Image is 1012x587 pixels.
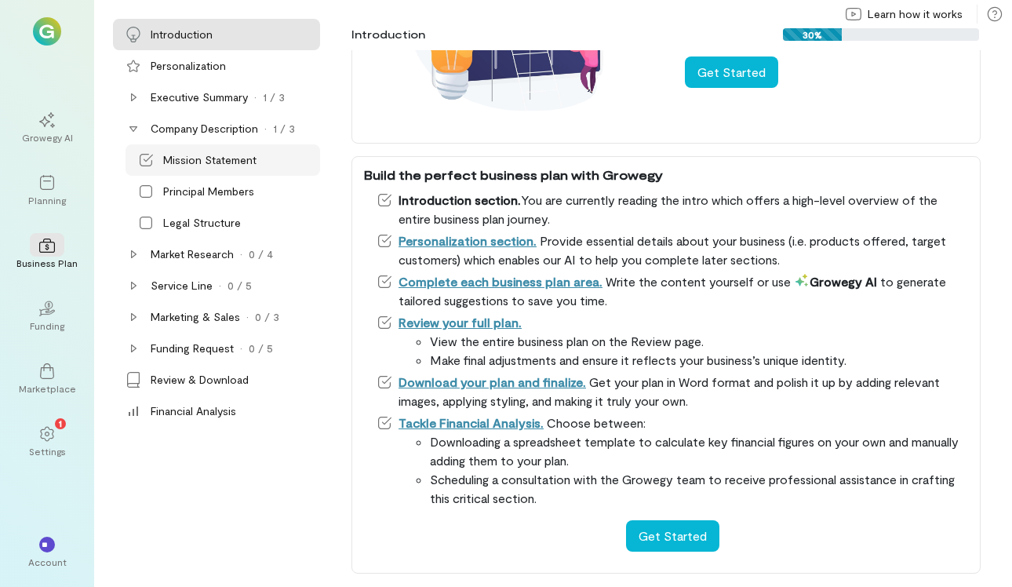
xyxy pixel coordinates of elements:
[228,278,252,293] div: 0 / 5
[263,89,285,105] div: 1 / 3
[430,351,968,370] li: Make final adjustments and ensure it reflects your business’s unique identity.
[151,309,240,325] div: Marketing & Sales
[29,445,66,458] div: Settings
[626,520,719,552] button: Get Started
[430,432,968,470] li: Downloading a spreadsheet template to calculate key financial figures on your own and manually ad...
[59,416,62,430] span: 1
[151,89,248,105] div: Executive Summary
[19,225,75,282] a: Business Plan
[794,274,877,289] span: Growegy AI
[868,6,963,22] span: Learn how it works
[254,89,257,105] div: ·
[28,194,66,206] div: Planning
[163,152,257,168] div: Mission Statement
[19,100,75,156] a: Growegy AI
[163,215,241,231] div: Legal Structure
[240,341,242,356] div: ·
[240,246,242,262] div: ·
[399,192,521,207] span: Introduction section.
[163,184,254,199] div: Principal Members
[19,382,76,395] div: Marketplace
[151,278,213,293] div: Service Line
[377,232,968,269] li: Provide essential details about your business (i.e. products offered, target customers) which ena...
[19,162,75,219] a: Planning
[151,58,226,74] div: Personalization
[364,166,968,184] div: Build the perfect business plan with Growegy
[399,233,537,248] a: Personalization section.
[19,288,75,345] a: Funding
[151,341,234,356] div: Funding Request
[22,131,73,144] div: Growegy AI
[430,332,968,351] li: View the entire business plan on the Review page.
[377,272,968,310] li: Write the content yourself or use to generate tailored suggestions to save you time.
[377,373,968,410] li: Get your plan in Word format and polish it up by adding relevant images, applying styling, and ma...
[399,315,522,330] a: Review your full plan.
[255,309,279,325] div: 0 / 3
[430,470,968,508] li: Scheduling a consultation with the Growegy team to receive professional assistance in crafting th...
[151,27,213,42] div: Introduction
[249,341,273,356] div: 0 / 5
[151,246,234,262] div: Market Research
[377,191,968,228] li: You are currently reading the intro which offers a high-level overview of the entire business pla...
[19,351,75,407] a: Marketplace
[351,27,425,42] div: Introduction
[249,246,273,262] div: 0 / 4
[16,257,78,269] div: Business Plan
[377,414,968,508] li: Choose between:
[246,309,249,325] div: ·
[399,415,544,430] a: Tackle Financial Analysis.
[219,278,221,293] div: ·
[399,274,602,289] a: Complete each business plan area.
[151,121,258,137] div: Company Description
[273,121,295,137] div: 1 / 3
[264,121,267,137] div: ·
[685,57,778,88] button: Get Started
[151,403,236,419] div: Financial Analysis
[399,374,586,389] a: Download your plan and finalize.
[151,372,249,388] div: Review & Download
[19,414,75,470] a: Settings
[30,319,64,332] div: Funding
[28,556,67,568] div: Account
